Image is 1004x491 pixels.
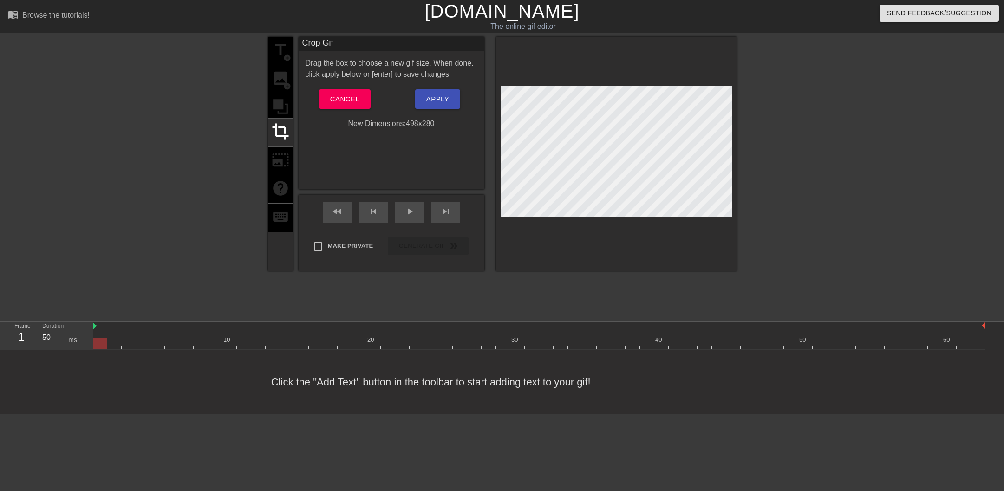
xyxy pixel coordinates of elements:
button: Apply [415,89,460,109]
div: 1 [14,329,28,345]
div: 50 [799,335,808,345]
span: play_arrow [404,206,415,217]
button: Send Feedback/Suggestion [880,5,999,22]
label: Duration [42,324,64,329]
a: [DOMAIN_NAME] [424,1,579,21]
button: Cancel [319,89,371,109]
div: 60 [943,335,952,345]
div: Crop Gif [299,37,484,51]
span: Cancel [330,93,359,105]
div: New Dimensions: 498 x 280 [299,118,484,129]
div: 20 [367,335,376,345]
span: fast_rewind [332,206,343,217]
div: The online gif editor [339,21,707,32]
div: ms [68,335,77,345]
span: Send Feedback/Suggestion [887,7,991,19]
a: Browse the tutorials! [7,9,90,23]
span: crop [272,123,289,140]
span: skip_next [440,206,451,217]
span: menu_book [7,9,19,20]
div: 40 [655,335,664,345]
div: Drag the box to choose a new gif size. When done, click apply below or [enter] to save changes. [299,58,484,80]
div: 30 [511,335,520,345]
div: Frame [7,322,35,349]
span: Apply [426,93,449,105]
img: bound-end.png [982,322,985,329]
span: Make Private [328,241,373,251]
div: 10 [223,335,232,345]
div: Browse the tutorials! [22,11,90,19]
span: skip_previous [368,206,379,217]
